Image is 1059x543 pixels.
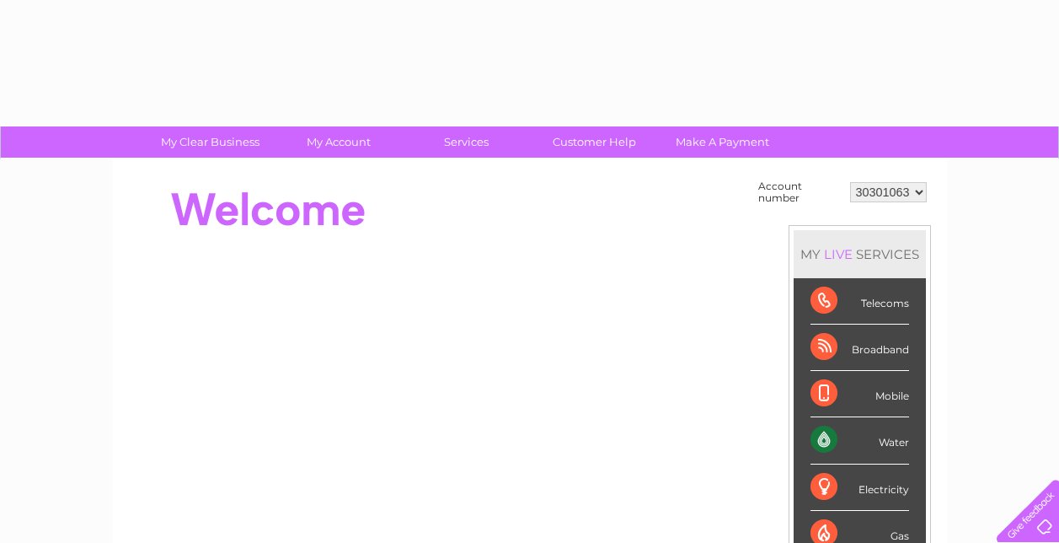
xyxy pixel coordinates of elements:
[810,465,909,511] div: Electricity
[269,126,408,158] a: My Account
[810,371,909,417] div: Mobile
[141,126,280,158] a: My Clear Business
[525,126,664,158] a: Customer Help
[397,126,536,158] a: Services
[794,230,926,278] div: MY SERVICES
[821,246,856,262] div: LIVE
[810,325,909,371] div: Broadband
[754,176,846,208] td: Account number
[810,278,909,325] div: Telecoms
[653,126,792,158] a: Make A Payment
[810,417,909,464] div: Water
